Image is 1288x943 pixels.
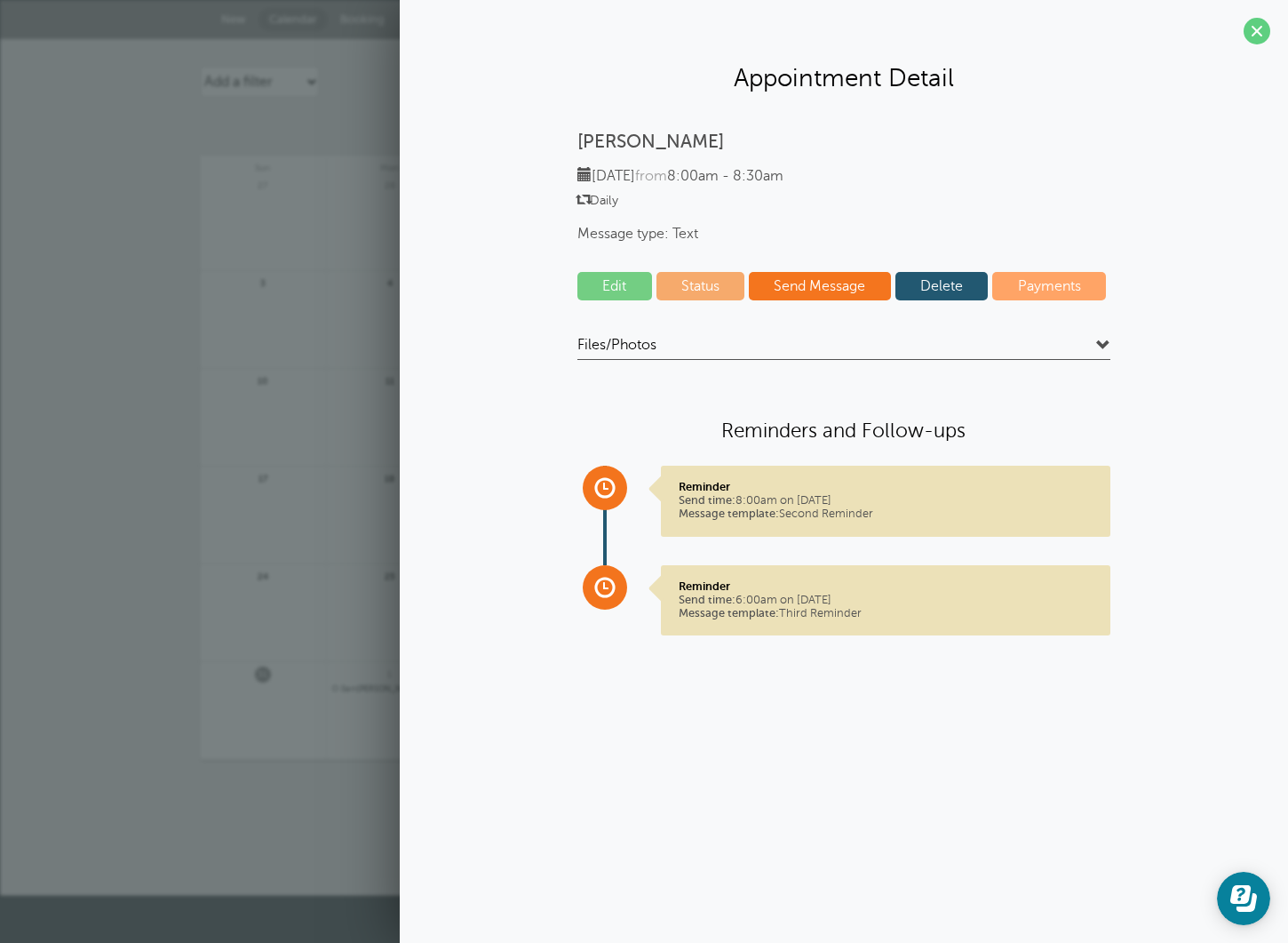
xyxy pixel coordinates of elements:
span: 1 [382,667,398,680]
span: 17 [255,471,271,484]
span: 8am [341,684,357,693]
span: 10 [255,373,271,387]
span: 3 [255,276,271,289]
a: Edit [577,272,652,300]
strong: Reminder [679,480,730,493]
iframe: Resource center [1217,872,1270,925]
a: Calendar [258,8,328,31]
span: Message template: [679,607,779,619]
span: Sun [200,156,326,173]
span: Mon [327,156,453,173]
span: 28 [382,178,398,191]
span: 4 [382,276,398,289]
a: 8am[PERSON_NAME] | Daily [332,684,448,694]
span: New [221,12,246,26]
span: Calendar [269,12,317,26]
span: Booking [340,12,385,26]
span: Send time: [679,594,735,606]
a: Payments [992,272,1106,300]
a: Delete [895,272,989,300]
p: Want a ? [200,787,1088,807]
p: 6:00am on [DATE] Third Reminder [679,579,1093,621]
a: Status [656,272,745,300]
h4: Reminders and Follow-ups [577,418,1110,444]
p: [PERSON_NAME] [577,131,1110,153]
span: 11 [382,373,398,387]
span: 25 [382,569,398,582]
span: 24 [255,569,271,582]
span: [DATE] 8:00am - 8:30am [577,168,783,184]
p: 8:00am on [DATE] Second Reminder [679,480,1093,522]
h2: Appointment Detail [417,62,1270,93]
span: Message template: [679,507,779,520]
span: 18 [382,471,398,484]
a: Send Message [749,272,891,300]
span: Lillian Wong | Daily [332,684,448,694]
span: Send time: [679,494,735,507]
span: 27 [255,178,271,191]
strong: Reminder [679,579,730,593]
span: Message type: Text [577,226,1110,243]
span: from [635,168,667,184]
span: 31 [255,667,271,680]
span: Files/Photos [577,336,656,354]
span: Daily [577,192,1110,208]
